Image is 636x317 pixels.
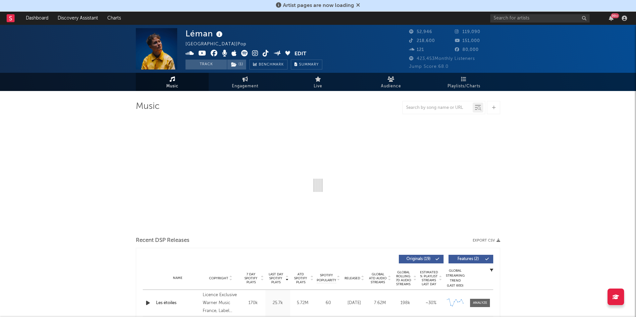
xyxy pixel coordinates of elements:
[399,255,444,263] button: Originals(19)
[343,300,365,306] div: [DATE]
[227,60,246,69] span: ( 1 )
[445,268,465,288] div: Global Streaming Trend (Last 60D)
[611,13,619,18] div: 99 +
[356,3,360,8] span: Dismiss
[314,82,322,90] span: Live
[203,291,239,315] div: Licence Exclusive Warner Music France, Label Parlophone, © 2025 BONJOUR MUSIQUE
[317,300,340,306] div: 60
[449,255,493,263] button: Features(2)
[282,73,354,91] a: Live
[103,12,126,25] a: Charts
[394,300,416,306] div: 198k
[267,300,289,306] div: 25.7k
[227,60,246,69] button: (1)
[156,300,199,306] a: Les étoiles
[292,272,309,284] span: ATD Spotify Plays
[394,270,412,286] span: Global Rolling 7D Audio Streams
[427,73,500,91] a: Playlists/Charts
[292,300,313,306] div: 5.72M
[455,48,479,52] span: 80,000
[453,257,483,261] span: Features ( 2 )
[185,40,254,48] div: [GEOGRAPHIC_DATA] | Pop
[232,82,258,90] span: Engagement
[242,300,264,306] div: 170k
[609,16,613,21] button: 99+
[291,60,322,69] button: Summary
[455,30,480,34] span: 119,090
[354,73,427,91] a: Audience
[473,239,500,243] button: Export CSV
[185,60,227,69] button: Track
[448,82,480,90] span: Playlists/Charts
[249,60,288,69] a: Benchmark
[369,272,387,284] span: Global ATD Audio Streams
[294,50,306,58] button: Edit
[409,30,432,34] span: 52,946
[299,63,319,67] span: Summary
[403,257,434,261] span: Originals ( 19 )
[136,237,189,245] span: Recent DSP Releases
[209,73,282,91] a: Engagement
[369,300,391,306] div: 7.62M
[267,272,285,284] span: Last Day Spotify Plays
[156,276,199,281] div: Name
[409,48,424,52] span: 121
[283,3,354,8] span: Artist pages are now loading
[409,65,449,69] span: Jump Score: 68.0
[21,12,53,25] a: Dashboard
[409,39,435,43] span: 218,600
[166,82,179,90] span: Music
[490,14,590,23] input: Search for artists
[420,300,442,306] div: ~ 30 %
[136,73,209,91] a: Music
[381,82,401,90] span: Audience
[53,12,103,25] a: Discovery Assistant
[420,270,438,286] span: Estimated % Playlist Streams Last Day
[209,276,228,280] span: Copyright
[344,276,360,280] span: Released
[317,273,336,283] span: Spotify Popularity
[259,61,284,69] span: Benchmark
[409,57,475,61] span: 423,453 Monthly Listeners
[242,272,260,284] span: 7 Day Spotify Plays
[185,28,224,39] div: Léman
[455,39,480,43] span: 151,000
[403,105,473,111] input: Search by song name or URL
